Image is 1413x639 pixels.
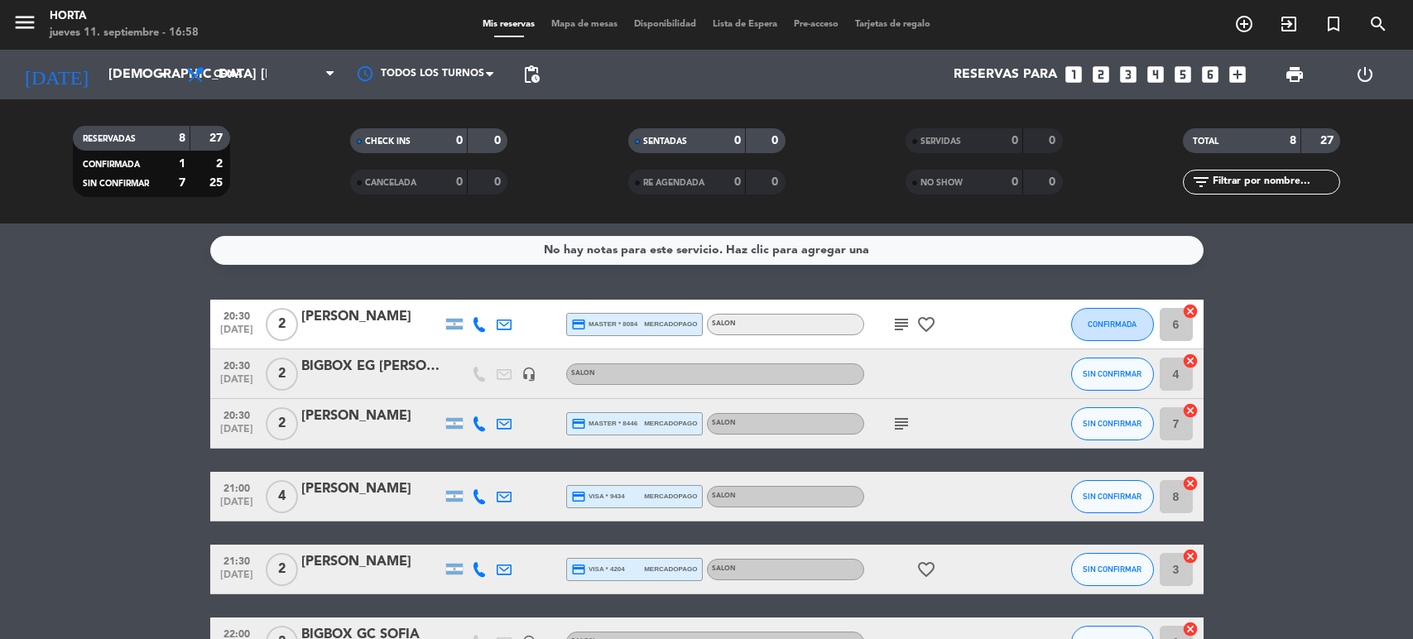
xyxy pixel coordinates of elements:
strong: 0 [1012,135,1018,147]
i: looks_5 [1172,64,1194,85]
div: [PERSON_NAME] [301,306,442,328]
i: filter_list [1191,172,1211,192]
i: add_box [1227,64,1248,85]
span: NO SHOW [920,179,963,187]
span: SALON [571,370,595,377]
i: arrow_drop_down [154,65,174,84]
i: cancel [1182,548,1199,565]
span: CHECK INS [365,137,411,146]
i: looks_6 [1199,64,1221,85]
i: exit_to_app [1279,14,1299,34]
span: SIN CONFIRMAR [83,180,149,188]
span: master * 8446 [571,416,638,431]
span: 21:00 [216,478,257,497]
span: 4 [266,480,298,513]
strong: 0 [771,176,781,188]
span: Cena [214,69,243,80]
strong: 0 [456,176,463,188]
span: 20:30 [216,355,257,374]
strong: 0 [734,135,741,147]
div: No hay notas para este servicio. Haz clic para agregar una [544,241,869,260]
span: mercadopago [644,564,697,574]
strong: 1 [179,158,185,170]
strong: 8 [1290,135,1296,147]
div: LOG OUT [1330,50,1401,99]
button: SIN CONFIRMAR [1071,553,1154,586]
div: [PERSON_NAME] [301,551,442,573]
span: SALON [712,565,736,572]
span: [DATE] [216,497,257,516]
i: looks_3 [1117,64,1139,85]
strong: 27 [209,132,226,144]
span: SALON [712,492,736,499]
i: credit_card [571,317,586,332]
strong: 0 [1049,176,1059,188]
span: 20:30 [216,405,257,424]
strong: 7 [179,177,185,189]
span: 2 [266,407,298,440]
span: [DATE] [216,424,257,443]
button: SIN CONFIRMAR [1071,407,1154,440]
i: cancel [1182,353,1199,369]
i: cancel [1182,402,1199,419]
strong: 2 [216,158,226,170]
span: Disponibilidad [626,20,704,29]
i: turned_in_not [1324,14,1343,34]
i: cancel [1182,475,1199,492]
div: BIGBOX EG [PERSON_NAME] [301,356,442,377]
i: looks_two [1090,64,1112,85]
span: mercadopago [644,491,697,502]
strong: 0 [734,176,741,188]
strong: 25 [209,177,226,189]
span: SIN CONFIRMAR [1083,492,1141,501]
span: CANCELADA [365,179,416,187]
button: SIN CONFIRMAR [1071,480,1154,513]
span: [DATE] [216,324,257,344]
i: credit_card [571,416,586,431]
div: [PERSON_NAME] [301,406,442,427]
strong: 0 [1012,176,1018,188]
i: favorite_border [916,315,936,334]
button: menu [12,10,37,41]
span: visa * 4204 [571,562,625,577]
input: Filtrar por nombre... [1211,173,1339,191]
i: subject [892,414,911,434]
span: SENTADAS [643,137,687,146]
span: 2 [266,553,298,586]
span: RESERVADAS [83,135,136,143]
span: SIN CONFIRMAR [1083,565,1141,574]
span: Pre-acceso [786,20,847,29]
span: Reservas para [954,67,1057,83]
span: print [1285,65,1305,84]
i: power_settings_new [1355,65,1375,84]
i: subject [892,315,911,334]
span: SIN CONFIRMAR [1083,369,1141,378]
span: 2 [266,308,298,341]
span: Tarjetas de regalo [847,20,939,29]
i: favorite_border [916,560,936,579]
span: pending_actions [521,65,541,84]
span: 20:30 [216,305,257,324]
span: master * 8084 [571,317,638,332]
strong: 0 [456,135,463,147]
span: SIN CONFIRMAR [1083,419,1141,428]
i: headset_mic [521,367,536,382]
strong: 0 [1049,135,1059,147]
span: SERVIDAS [920,137,961,146]
span: RE AGENDADA [643,179,704,187]
i: credit_card [571,562,586,577]
i: credit_card [571,489,586,504]
span: 21:30 [216,550,257,569]
i: looks_4 [1145,64,1166,85]
strong: 0 [494,176,504,188]
span: 2 [266,358,298,391]
strong: 0 [494,135,504,147]
span: visa * 9434 [571,489,625,504]
i: cancel [1182,303,1199,319]
i: search [1368,14,1388,34]
button: CONFIRMADA [1071,308,1154,341]
span: SALON [712,420,736,426]
i: add_circle_outline [1234,14,1254,34]
div: Horta [50,8,199,25]
span: Mis reservas [474,20,543,29]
